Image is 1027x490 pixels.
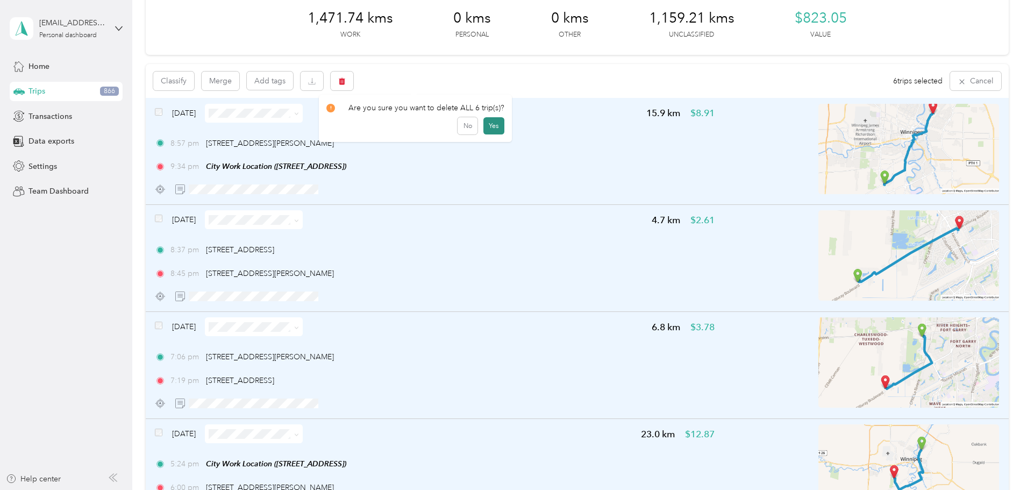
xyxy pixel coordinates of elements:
button: Help center [6,473,61,485]
iframe: Everlance-gr Chat Button Frame [967,430,1027,490]
img: minimap [818,317,999,408]
span: 4.7 km [652,214,681,227]
span: 23.0 km [641,428,675,441]
span: Data exports [28,136,74,147]
span: [STREET_ADDRESS][PERSON_NAME] [206,352,334,361]
img: minimap [818,104,999,194]
button: Cancel [950,72,1001,90]
div: [EMAIL_ADDRESS][DOMAIN_NAME] [39,17,106,29]
span: $3.78 [690,321,715,334]
p: Work [340,30,360,40]
span: 866 [100,87,119,96]
span: 0 kms [453,10,491,27]
span: 6 trips selected [893,75,943,87]
span: [DATE] [172,321,196,332]
span: 0 kms [551,10,589,27]
div: Are you sure you want to delete ALL 6 trip(s)? [326,102,504,113]
span: 1,159.21 kms [649,10,734,27]
span: [DATE] [172,108,196,119]
div: Personal dashboard [39,32,97,39]
span: 8:45 pm [170,268,201,279]
span: City Work Location ([STREET_ADDRESS]) [206,459,346,468]
p: Unclassified [669,30,714,40]
span: Settings [28,161,57,172]
span: [STREET_ADDRESS] [206,245,274,254]
span: [DATE] [172,214,196,225]
span: [DATE] [172,428,196,439]
span: 6.8 km [652,321,681,334]
span: Transactions [28,111,72,122]
span: Team Dashboard [28,186,89,197]
button: No [458,117,477,134]
span: City Work Location ([STREET_ADDRESS]) [206,162,346,171]
span: 1,471.74 kms [308,10,393,27]
p: Other [559,30,581,40]
span: [STREET_ADDRESS][PERSON_NAME] [206,139,334,148]
button: Classify [153,72,194,90]
span: $2.61 [690,214,715,227]
span: 5:24 pm [170,458,201,470]
span: 15.9 km [646,106,681,120]
span: 9:34 pm [170,161,201,172]
p: Personal [455,30,489,40]
img: minimap [818,210,999,301]
span: Home [28,61,49,72]
span: 8:37 pm [170,244,201,255]
span: [STREET_ADDRESS] [206,376,274,385]
span: $12.87 [685,428,715,441]
span: $823.05 [795,10,847,27]
span: 7:06 pm [170,351,201,363]
span: 7:19 pm [170,375,201,386]
p: Value [810,30,831,40]
span: Trips [28,86,45,97]
button: Add tags [247,72,293,90]
button: Merge [202,72,239,90]
span: $8.91 [690,106,715,120]
span: 8:57 pm [170,138,201,149]
span: [STREET_ADDRESS][PERSON_NAME] [206,269,334,278]
button: Yes [483,117,504,134]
